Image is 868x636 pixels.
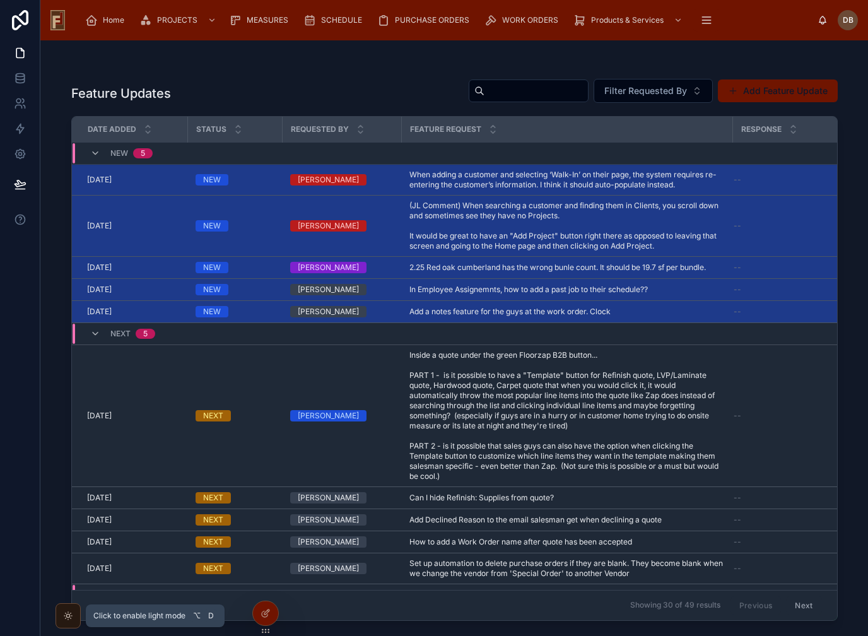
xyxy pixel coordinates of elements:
[734,515,853,525] a: --
[409,285,725,295] a: In Employee Assignemnts, how to add a past job to their schedule??
[203,262,221,273] div: NEW
[143,329,148,339] div: 5
[734,411,741,421] span: --
[410,124,481,134] span: Feature Request
[87,563,112,574] span: [DATE]
[87,262,112,273] span: [DATE]
[110,148,128,158] span: NEW
[734,493,853,503] a: --
[409,201,725,251] a: (JL Comment) When searching a customer and finding them in Clients, you scroll down and sometimes...
[87,285,112,295] span: [DATE]
[196,514,275,526] a: NEXT
[87,262,180,273] a: [DATE]
[50,10,65,30] img: App logo
[196,124,226,134] span: Status
[734,262,853,273] a: --
[196,563,275,574] a: NEXT
[203,220,221,232] div: NEW
[203,492,223,503] div: NEXT
[843,15,853,25] span: DB
[298,536,359,548] div: [PERSON_NAME]
[203,536,223,548] div: NEXT
[71,85,171,102] h1: Feature Updates
[298,492,359,503] div: [PERSON_NAME]
[87,307,180,317] a: [DATE]
[409,285,648,295] span: In Employee Assignemnts, how to add a past job to their schedule??
[87,307,112,317] span: [DATE]
[225,9,297,32] a: MEASURES
[192,611,202,621] span: ⌥
[734,262,741,273] span: --
[141,148,145,158] div: 5
[196,284,275,295] a: NEW
[734,515,741,525] span: --
[409,307,611,317] span: Add a notes feature for the guys at the work order. Clock
[291,124,349,134] span: Requested By
[203,284,221,295] div: NEW
[203,306,221,317] div: NEW
[298,174,359,185] div: [PERSON_NAME]
[373,9,478,32] a: PURCHASE ORDERS
[734,285,741,295] span: --
[87,563,180,574] a: [DATE]
[157,15,197,25] span: PROJECTS
[196,174,275,185] a: NEW
[734,493,741,503] span: --
[409,170,725,190] a: When adding a customer and selecting ‘Walk-In’ on their page, the system requires re-entering the...
[734,307,853,317] a: --
[290,306,394,317] a: [PERSON_NAME]
[409,515,725,525] a: Add Declined Reason to the email salesman get when declining a quote
[196,220,275,232] a: NEW
[290,536,394,548] a: [PERSON_NAME]
[734,175,853,185] a: --
[87,493,180,503] a: [DATE]
[604,85,687,97] span: Filter Requested By
[409,493,725,503] a: Can I hide Refinish: Supplies from quote?
[409,537,725,547] a: How to add a Work Order name after quote has been accepted
[594,79,713,103] button: Select Button
[734,563,853,574] a: --
[88,124,136,134] span: Date Added
[409,262,725,273] a: 2.25 Red oak cumberland has the wrong bunle count. It should be 19.7 sf per bundle.
[136,9,223,32] a: PROJECTS
[290,262,394,273] a: [PERSON_NAME]
[290,514,394,526] a: [PERSON_NAME]
[409,350,725,481] span: Inside a quote under the green Floorzap B2B button... PART 1 - is it possible to have a "Template...
[290,563,394,574] a: [PERSON_NAME]
[409,493,554,503] span: Can I hide Refinish: Supplies from quote?
[570,9,689,32] a: Products & Services
[409,515,662,525] span: Add Declined Reason to the email salesman get when declining a quote
[81,9,133,32] a: Home
[409,307,725,317] a: Add a notes feature for the guys at the work order. Clock
[298,262,359,273] div: [PERSON_NAME]
[734,175,741,185] span: --
[203,410,223,421] div: NEXT
[87,537,180,547] a: [DATE]
[87,175,112,185] span: [DATE]
[409,558,725,579] a: Set up automation to delete purchase orders if they are blank. They become blank when we change t...
[87,411,180,421] a: [DATE]
[87,493,112,503] span: [DATE]
[203,514,223,526] div: NEXT
[87,285,180,295] a: [DATE]
[298,306,359,317] div: [PERSON_NAME]
[196,492,275,503] a: NEXT
[103,15,124,25] span: Home
[409,537,632,547] span: How to add a Work Order name after quote has been accepted
[87,515,112,525] span: [DATE]
[734,537,853,547] a: --
[87,515,180,525] a: [DATE]
[409,262,706,273] span: 2.25 Red oak cumberland has the wrong bunle count. It should be 19.7 sf per bundle.
[718,79,838,102] button: Add Feature Update
[290,410,394,421] a: [PERSON_NAME]
[206,611,216,621] span: D
[734,221,741,231] span: --
[87,537,112,547] span: [DATE]
[734,307,741,317] span: --
[110,329,131,339] span: NEXT
[298,284,359,295] div: [PERSON_NAME]
[734,537,741,547] span: --
[93,611,185,621] span: Click to enable light mode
